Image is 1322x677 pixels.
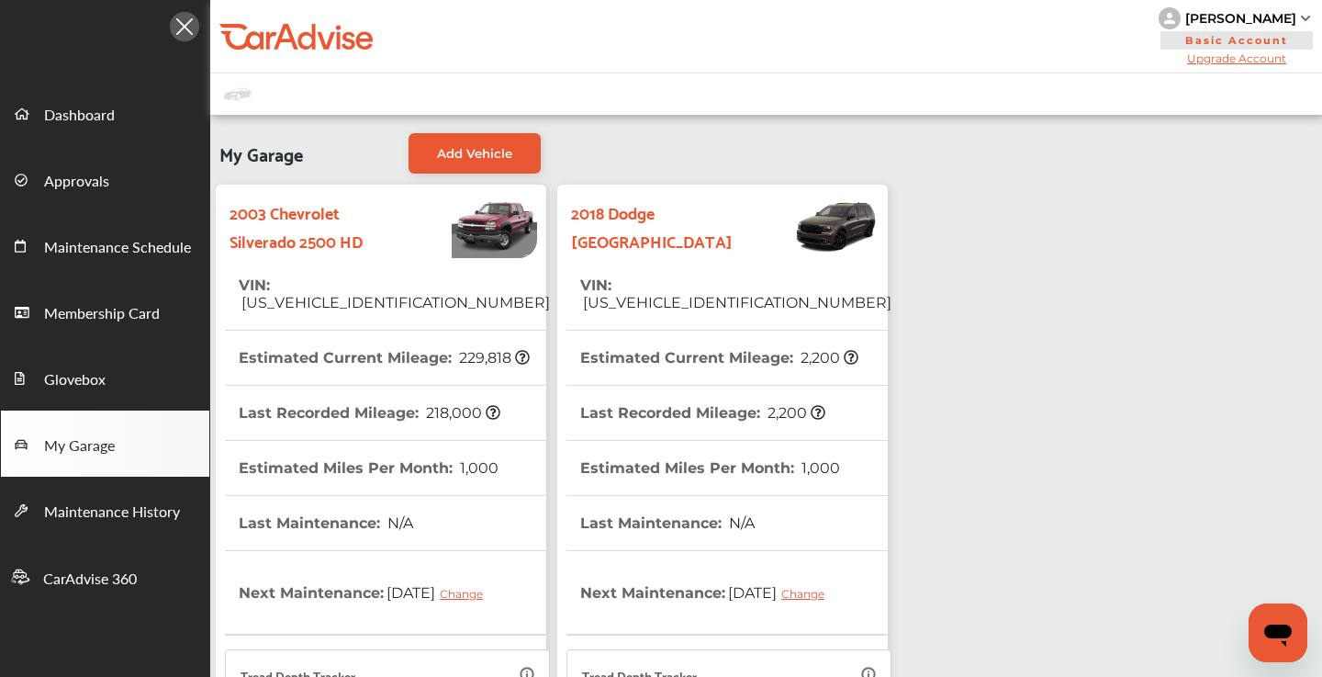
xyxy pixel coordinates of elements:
span: Dashboard [44,104,115,128]
a: Add Vehicle [409,133,541,174]
span: 229,818 [456,349,530,367]
th: Next Maintenance : [239,551,497,634]
th: Estimated Miles Per Month : [239,441,499,495]
span: Maintenance Schedule [44,236,191,260]
span: 2,200 [765,404,825,422]
div: Change [781,587,834,601]
a: Glovebox [1,344,209,411]
span: Basic Account [1160,31,1313,50]
div: Change [440,587,492,601]
th: Last Recorded Mileage : [580,386,825,440]
span: Upgrade Account [1159,51,1315,65]
th: Last Recorded Mileage : [239,386,500,440]
a: Approvals [1,146,209,212]
th: Last Maintenance : [239,496,413,550]
th: Estimated Current Mileage : [580,331,858,385]
strong: 2018 Dodge [GEOGRAPHIC_DATA] [571,197,734,254]
iframe: Button to launch messaging window [1249,604,1307,662]
a: Maintenance Schedule [1,212,209,278]
span: 218,000 [423,404,500,422]
a: Membership Card [1,278,209,344]
span: My Garage [44,434,115,458]
span: [US_VEHICLE_IDENTIFICATION_NUMBER] [580,294,891,311]
th: Next Maintenance : [580,551,838,634]
span: Approvals [44,170,109,194]
th: VIN : [580,258,891,330]
th: Last Maintenance : [580,496,755,550]
a: Dashboard [1,80,209,146]
span: Add Vehicle [437,146,512,161]
img: Vehicle [734,194,879,258]
span: Glovebox [44,368,106,392]
span: N/A [726,514,755,532]
span: Maintenance History [44,501,180,525]
span: 2,200 [798,349,858,367]
div: [PERSON_NAME] [1185,10,1296,27]
th: VIN : [239,258,550,330]
span: [DATE] [384,570,497,615]
img: sCxJUJ+qAmfqhQGDUl18vwLg4ZYJ6CxN7XmbOMBAAAAAElFTkSuQmCC [1301,16,1310,21]
span: CarAdvise 360 [43,568,137,592]
a: My Garage [1,411,209,477]
img: Icon.5fd9dcc7.svg [170,12,199,41]
span: N/A [385,514,413,532]
span: Membership Card [44,302,160,326]
img: knH8PDtVvWoAbQRylUukY18CTiRevjo20fAtgn5MLBQj4uumYvk2MzTtcAIzfGAtb1XOLVMAvhLuqoNAbL4reqehy0jehNKdM... [1159,7,1181,29]
span: [US_VEHICLE_IDENTIFICATION_NUMBER] [239,294,550,311]
th: Estimated Miles Per Month : [580,441,840,495]
th: Estimated Current Mileage : [239,331,530,385]
img: placeholder_car.fcab19be.svg [224,83,252,106]
strong: 2003 Chevrolet Silverado 2500 HD [230,197,392,254]
span: 1,000 [799,459,840,477]
span: My Garage [219,133,303,174]
img: Vehicle [392,194,537,258]
span: 1,000 [457,459,499,477]
a: Maintenance History [1,477,209,543]
span: [DATE] [725,570,838,615]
